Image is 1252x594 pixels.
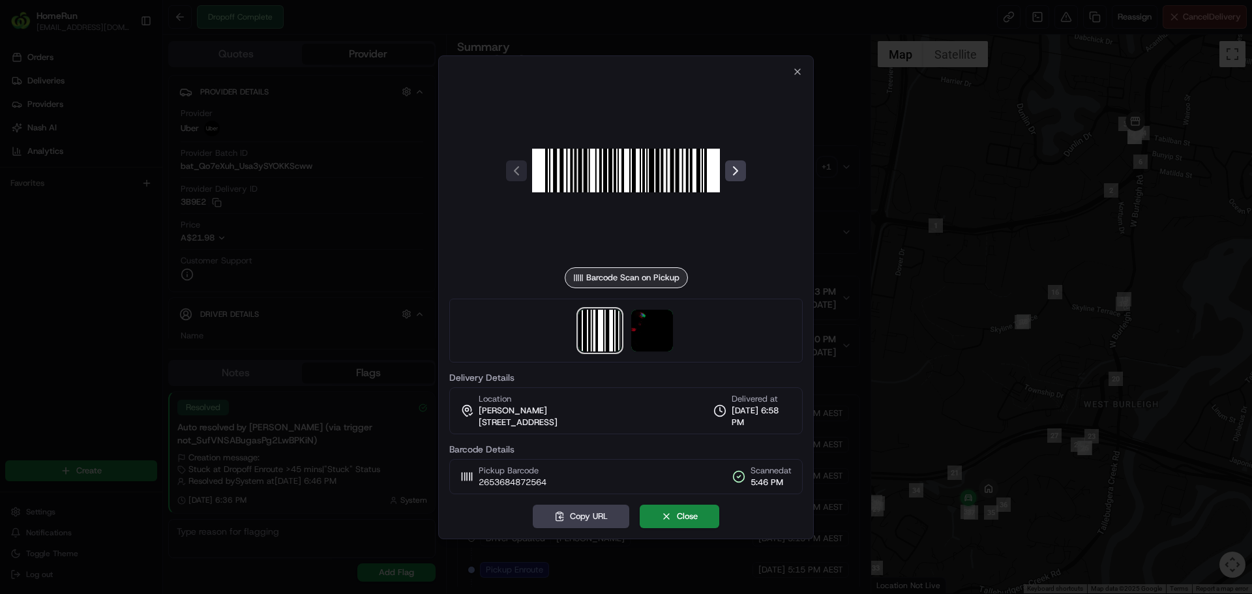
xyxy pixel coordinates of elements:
img: barcode_scan_on_pickup image [579,310,621,351]
button: Close [640,505,719,528]
label: Barcode Details [449,445,803,454]
span: 2653684872564 [479,477,546,488]
span: Scanned at [751,465,792,477]
span: [PERSON_NAME] [479,405,547,417]
span: 5:46 PM [751,477,792,488]
span: [STREET_ADDRESS] [479,417,558,428]
button: Copy URL [533,505,629,528]
span: Location [479,393,511,405]
span: [DATE] 6:58 PM [732,405,792,428]
div: Barcode Scan on Pickup [565,267,688,288]
img: photo_proof_of_delivery image [631,310,673,351]
span: Delivered at [732,393,792,405]
img: barcode_scan_on_pickup image [532,77,720,265]
label: Delivery Details [449,373,803,382]
span: Pickup Barcode [479,465,546,477]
